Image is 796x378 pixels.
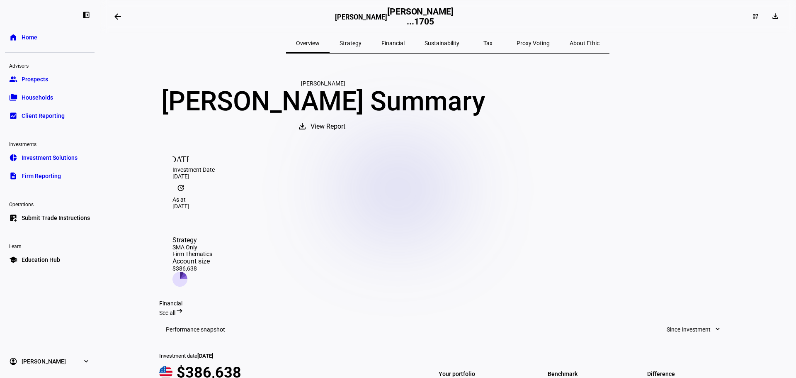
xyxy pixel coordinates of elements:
mat-icon: update [172,180,189,196]
eth-mat-symbol: pie_chart [9,154,17,162]
span: Prospects [22,75,48,83]
div: As at [172,196,723,203]
mat-icon: download [297,121,307,131]
h3: [PERSON_NAME] [335,13,387,26]
span: Households [22,93,53,102]
a: descriptionFirm Reporting [5,168,95,184]
div: Investment Date [172,166,723,173]
eth-mat-symbol: group [9,75,17,83]
div: Account size [172,257,212,265]
mat-icon: arrow_backwards [113,12,123,22]
a: folder_copyHouseholds [5,89,95,106]
a: bid_landscapeClient Reporting [5,107,95,124]
eth-mat-symbol: list_alt_add [9,214,17,222]
eth-mat-symbol: account_circle [9,357,17,366]
div: Financial [159,300,736,307]
span: [DATE] [197,353,214,359]
div: [PERSON_NAME] Summary [159,87,487,117]
div: $386,638 [172,265,212,272]
eth-mat-symbol: school [9,256,17,264]
span: View Report [311,117,345,137]
mat-icon: arrow_right_alt [175,307,184,315]
span: Overview [296,40,320,46]
button: View Report [289,117,357,137]
a: homeHome [5,29,95,46]
mat-icon: [DATE] [172,150,189,166]
eth-mat-symbol: expand_more [82,357,90,366]
span: Firm Reporting [22,172,61,180]
eth-mat-symbol: home [9,33,17,41]
span: Sustainability [425,40,459,46]
div: SMA Only [172,244,212,251]
span: Education Hub [22,256,60,264]
a: groupProspects [5,71,95,88]
eth-mat-symbol: description [9,172,17,180]
span: Financial [381,40,405,46]
div: [DATE] [172,203,723,210]
mat-icon: download [771,12,779,20]
div: [DATE] [172,173,723,180]
button: Since Investment [658,321,730,338]
span: Client Reporting [22,112,65,120]
h2: [PERSON_NAME] ...1705 [387,7,454,27]
span: Submit Trade Instructions [22,214,90,222]
span: Home [22,33,37,41]
eth-mat-symbol: bid_landscape [9,112,17,120]
div: [PERSON_NAME] [159,80,487,87]
eth-mat-symbol: folder_copy [9,93,17,102]
div: Firm Thematics [172,251,212,257]
eth-mat-symbol: left_panel_close [82,11,90,19]
div: Strategy [172,236,212,244]
span: About Ethic [570,40,599,46]
span: Proxy Voting [517,40,550,46]
mat-icon: expand_more [713,325,722,333]
span: Tax [483,40,493,46]
mat-icon: dashboard_customize [752,13,759,20]
div: Investments [5,138,95,149]
div: Investment date [159,353,415,359]
span: Strategy [340,40,362,46]
a: pie_chartInvestment Solutions [5,149,95,166]
span: Investment Solutions [22,154,78,162]
h3: Performance snapshot [166,326,225,333]
span: Since Investment [667,321,711,338]
div: Operations [5,198,95,210]
span: See all [159,310,175,316]
span: [PERSON_NAME] [22,357,66,366]
div: Advisors [5,59,95,71]
div: Learn [5,240,95,251]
